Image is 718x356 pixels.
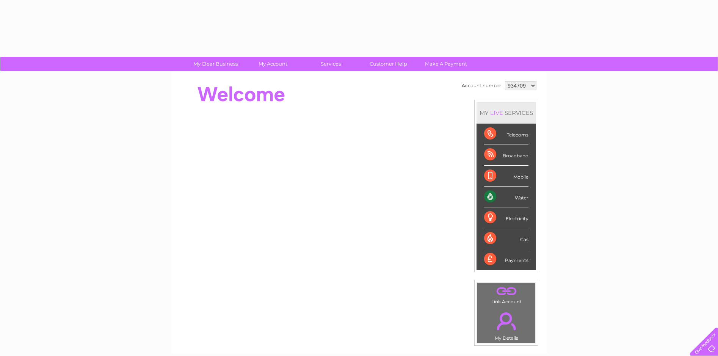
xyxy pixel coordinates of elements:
a: Make A Payment [415,57,477,71]
div: Electricity [484,207,528,228]
div: Broadband [484,144,528,165]
td: Link Account [477,282,536,306]
td: Account number [460,79,503,92]
a: Customer Help [357,57,420,71]
div: Water [484,187,528,207]
a: My Clear Business [184,57,247,71]
div: LIVE [489,109,505,116]
a: . [479,308,533,334]
div: Gas [484,228,528,249]
a: . [479,285,533,298]
a: Services [299,57,362,71]
td: My Details [477,306,536,343]
div: MY SERVICES [477,102,536,124]
div: Mobile [484,166,528,187]
a: My Account [242,57,304,71]
div: Telecoms [484,124,528,144]
div: Payments [484,249,528,270]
